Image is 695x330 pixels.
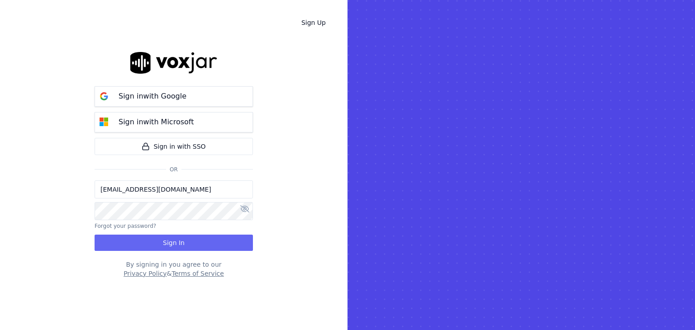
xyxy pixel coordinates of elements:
[95,112,253,132] button: Sign inwith Microsoft
[95,180,253,198] input: Email
[171,269,224,278] button: Terms of Service
[119,117,194,127] p: Sign in with Microsoft
[95,260,253,278] div: By signing in you agree to our &
[294,14,333,31] a: Sign Up
[95,235,253,251] button: Sign In
[130,52,217,73] img: logo
[119,91,186,102] p: Sign in with Google
[95,113,113,131] img: microsoft Sign in button
[166,166,181,173] span: Or
[95,222,156,230] button: Forgot your password?
[95,138,253,155] a: Sign in with SSO
[124,269,167,278] button: Privacy Policy
[95,87,113,105] img: google Sign in button
[95,86,253,107] button: Sign inwith Google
